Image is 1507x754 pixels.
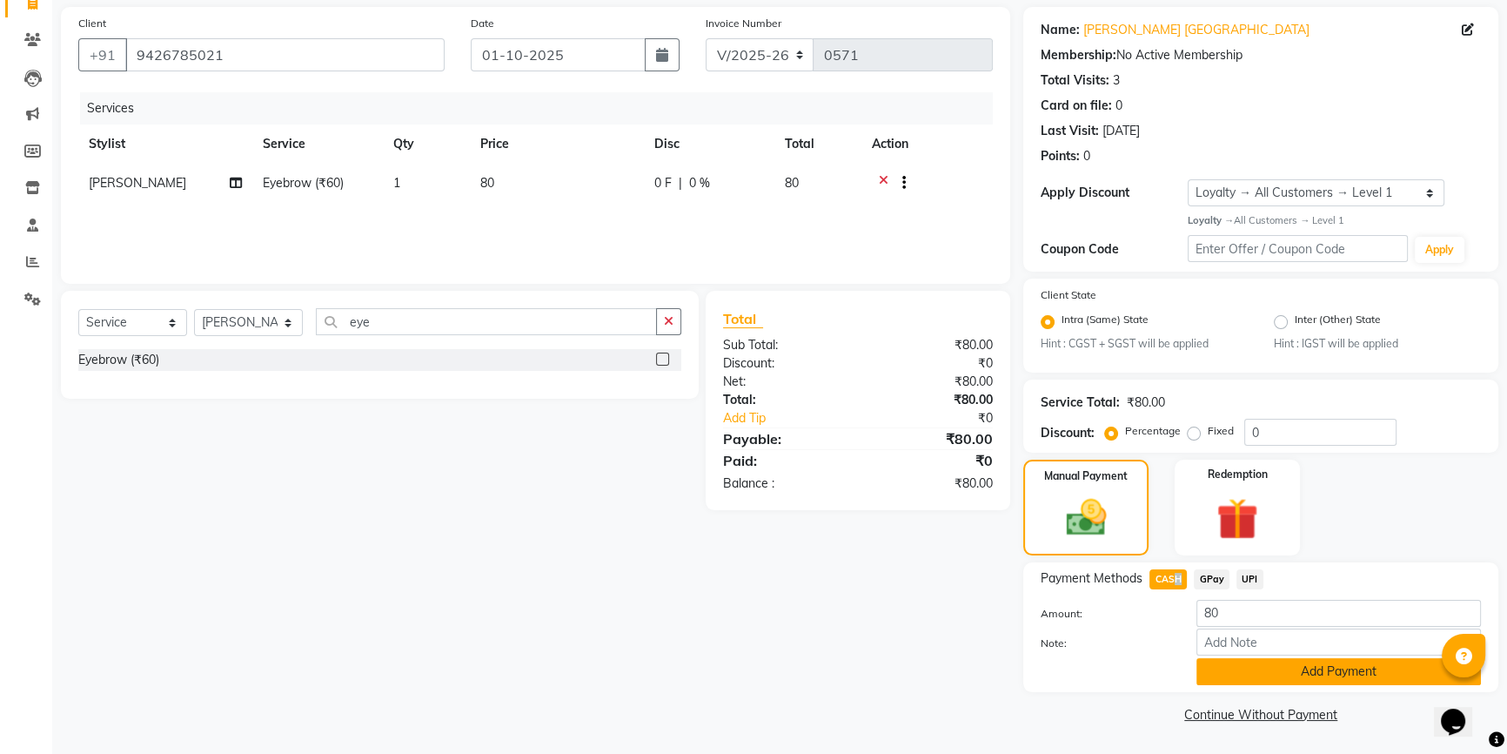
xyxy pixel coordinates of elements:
img: _cash.svg [1054,495,1119,541]
div: Discount: [710,354,858,373]
span: Eyebrow (₹60) [263,175,344,191]
span: 0 F [654,174,672,192]
div: Balance : [710,475,858,493]
span: | [679,174,682,192]
div: Last Visit: [1041,122,1099,140]
label: Intra (Same) State [1062,312,1149,333]
div: 0 [1083,147,1090,165]
div: Total: [710,391,858,409]
label: Inter (Other) State [1295,312,1381,333]
th: Action [861,125,993,164]
input: Add Note [1196,629,1481,656]
label: Manual Payment [1044,468,1128,484]
div: 0 [1115,97,1122,115]
label: Redemption [1208,467,1268,482]
div: No Active Membership [1041,46,1481,64]
div: Services [80,92,1006,125]
div: ₹80.00 [858,475,1006,493]
th: Qty [383,125,470,164]
div: Apply Discount [1041,184,1188,202]
input: Amount [1196,600,1481,627]
th: Total [774,125,861,164]
small: Hint : IGST will be applied [1274,336,1481,352]
div: Name: [1041,21,1080,39]
div: Sub Total: [710,336,858,354]
label: Invoice Number [706,16,781,31]
div: ₹80.00 [1127,394,1165,412]
small: Hint : CGST + SGST will be applied [1041,336,1248,352]
div: 3 [1113,71,1120,90]
a: Continue Without Payment [1027,706,1495,724]
div: Coupon Code [1041,240,1188,259]
a: [PERSON_NAME] [GEOGRAPHIC_DATA] [1083,21,1309,39]
label: Client [78,16,106,31]
th: Disc [644,125,774,164]
span: 0 % [689,174,710,192]
a: Add Tip [710,409,883,427]
iframe: chat widget [1434,684,1490,737]
button: Add Payment [1196,658,1481,685]
div: Net: [710,373,858,391]
div: ₹0 [858,354,1006,373]
span: Payment Methods [1041,569,1142,588]
button: +91 [78,38,127,71]
div: ₹80.00 [858,336,1006,354]
div: All Customers → Level 1 [1188,213,1481,228]
th: Service [252,125,383,164]
span: 1 [393,175,400,191]
span: GPay [1194,569,1229,589]
input: Enter Offer / Coupon Code [1188,235,1408,262]
th: Price [470,125,644,164]
div: ₹80.00 [858,373,1006,391]
div: Membership: [1041,46,1116,64]
div: Total Visits: [1041,71,1109,90]
span: [PERSON_NAME] [89,175,186,191]
div: Paid: [710,450,858,471]
div: ₹0 [882,409,1006,427]
div: ₹80.00 [858,391,1006,409]
div: ₹80.00 [858,428,1006,449]
label: Amount: [1028,606,1183,622]
button: Apply [1415,237,1464,263]
span: 80 [480,175,494,191]
label: Date [471,16,494,31]
input: Search by Name/Mobile/Email/Code [125,38,445,71]
div: Service Total: [1041,394,1120,412]
label: Fixed [1208,423,1234,439]
span: Total [723,310,763,328]
div: ₹0 [858,450,1006,471]
input: Search or Scan [316,308,657,335]
th: Stylist [78,125,252,164]
strong: Loyalty → [1188,214,1234,226]
div: Card on file: [1041,97,1112,115]
label: Note: [1028,636,1183,651]
span: UPI [1236,569,1263,589]
span: 80 [785,175,799,191]
div: Eyebrow (₹60) [78,351,159,369]
div: Payable: [710,428,858,449]
div: [DATE] [1102,122,1140,140]
label: Percentage [1125,423,1181,439]
span: CASH [1149,569,1187,589]
div: Points: [1041,147,1080,165]
img: _gift.svg [1203,493,1271,545]
label: Client State [1041,287,1096,303]
div: Discount: [1041,424,1095,442]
